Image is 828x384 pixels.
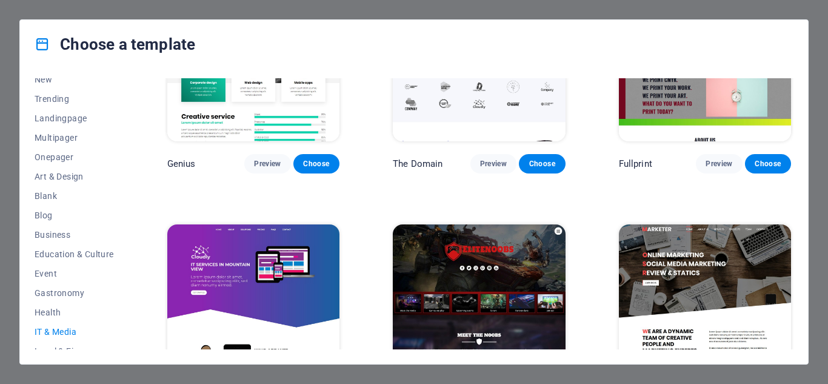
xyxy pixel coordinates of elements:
button: Blog [35,206,114,225]
button: Trending [35,89,114,109]
span: Landingpage [35,113,114,123]
span: IT & Media [35,327,114,337]
button: New [35,70,114,89]
button: Art & Design [35,167,114,186]
span: Art & Design [35,172,114,181]
span: New [35,75,114,84]
button: Onepager [35,147,114,167]
img: Cloudly [167,224,339,383]
button: Business [35,225,114,244]
span: Health [35,308,114,317]
span: Gastronomy [35,288,114,298]
button: Preview [244,154,290,173]
button: IT & Media [35,322,114,342]
button: Multipager [35,128,114,147]
span: Trending [35,94,114,104]
button: Choose [745,154,791,173]
span: Multipager [35,133,114,143]
button: Health [35,303,114,322]
span: Blank [35,191,114,201]
button: Preview [470,154,516,173]
span: Preview [254,159,281,169]
span: Choose [755,159,781,169]
span: Choose [529,159,555,169]
h4: Choose a template [35,35,195,54]
img: Marketer [619,224,791,383]
span: Preview [706,159,732,169]
span: Blog [35,211,114,220]
button: Preview [696,154,742,173]
button: Event [35,264,114,283]
span: Choose [303,159,330,169]
span: Onepager [35,152,114,162]
button: Landingpage [35,109,114,128]
p: The Domain [393,158,442,170]
img: Elitenoobs [393,224,565,383]
span: Event [35,269,114,278]
p: Genius [167,158,196,170]
span: Preview [480,159,507,169]
button: Choose [519,154,565,173]
button: Choose [293,154,339,173]
button: Gastronomy [35,283,114,303]
button: Blank [35,186,114,206]
span: Education & Culture [35,249,114,259]
p: Fullprint [619,158,652,170]
button: Education & Culture [35,244,114,264]
button: Legal & Finance [35,342,114,361]
span: Legal & Finance [35,346,114,356]
span: Business [35,230,114,240]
